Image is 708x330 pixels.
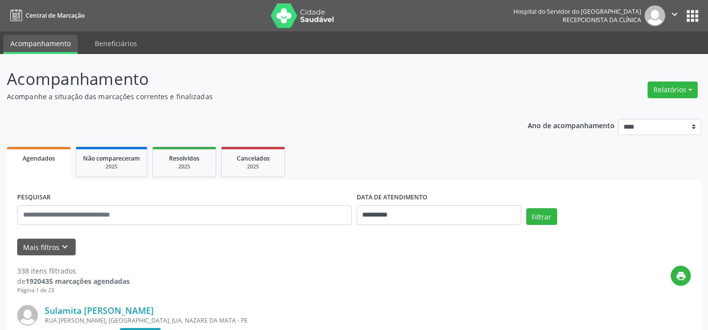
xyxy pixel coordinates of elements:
div: 338 itens filtrados [17,266,130,276]
img: img [645,5,665,26]
p: Acompanhamento [7,67,493,91]
label: PESQUISAR [17,190,51,205]
i: keyboard_arrow_down [59,242,70,252]
button: print [671,266,691,286]
div: Página 1 de 23 [17,286,130,295]
button: apps [684,7,701,25]
span: Resolvidos [169,154,199,163]
a: Beneficiários [88,35,144,52]
span: Não compareceram [83,154,140,163]
i:  [669,9,680,20]
button:  [665,5,684,26]
span: Agendados [23,154,55,163]
span: Central de Marcação [26,11,85,20]
button: Relatórios [648,82,698,98]
p: Acompanhe a situação das marcações correntes e finalizadas [7,91,493,102]
a: Acompanhamento [3,35,78,54]
span: Recepcionista da clínica [563,16,641,24]
i: print [676,271,686,281]
div: 2025 [228,163,278,170]
div: RUA [PERSON_NAME], [GEOGRAPHIC_DATA], JUA, NAZARE DA MATA - PE [45,316,543,325]
div: de [17,276,130,286]
button: Mais filtroskeyboard_arrow_down [17,239,76,256]
strong: 1920435 marcações agendadas [26,276,130,286]
a: Sulamita [PERSON_NAME] [45,305,154,316]
img: img [17,305,38,326]
div: Hospital do Servidor do [GEOGRAPHIC_DATA] [513,7,641,16]
a: Central de Marcação [7,7,85,24]
p: Ano de acompanhamento [528,119,615,131]
span: Cancelados [237,154,270,163]
div: 2025 [160,163,209,170]
label: DATA DE ATENDIMENTO [357,190,427,205]
button: Filtrar [526,208,557,225]
div: 2025 [83,163,140,170]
